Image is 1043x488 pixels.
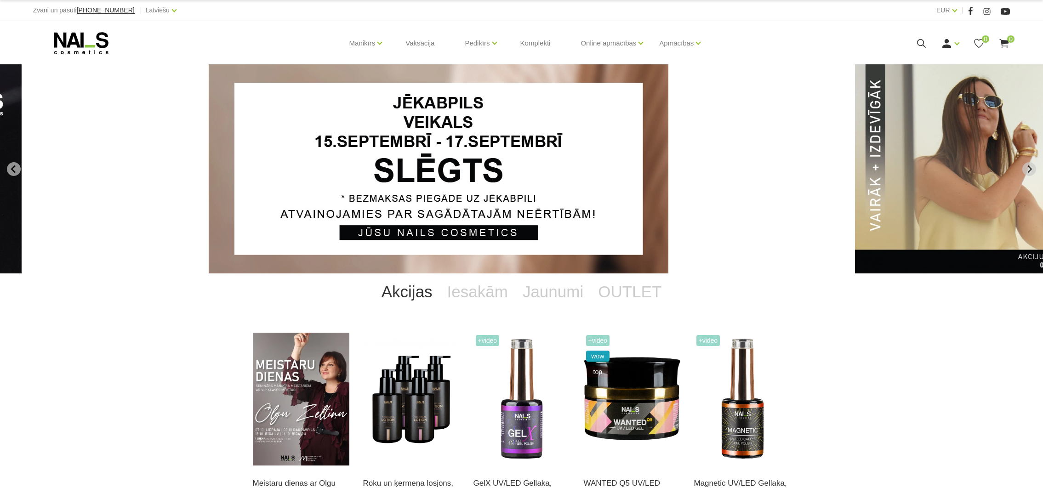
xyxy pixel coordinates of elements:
[659,25,694,62] a: Apmācības
[476,335,500,346] span: +Video
[973,38,985,49] a: 0
[77,7,135,14] a: [PHONE_NUMBER]
[363,333,460,465] img: BAROJOŠS roku un ķermeņa LOSJONSBALI COCONUT barojošs roku un ķermeņa losjons paredzēts jebkura t...
[998,38,1010,49] a: 0
[139,5,141,16] span: |
[982,35,989,43] span: 0
[513,21,558,65] a: Komplekti
[374,273,440,310] a: Akcijas
[581,25,636,62] a: Online apmācības
[515,273,591,310] a: Jaunumi
[586,335,610,346] span: +Video
[694,333,791,465] img: Ilgnoturīga gellaka, kas sastāv no metāla mikrodaļiņām, kuras īpaša magnēta ietekmē var pārvērst ...
[33,5,135,16] div: Zvani un pasūti
[586,351,610,362] span: wow
[591,273,669,310] a: OUTLET
[586,366,610,377] span: top
[1022,162,1036,176] button: Next slide
[209,64,834,273] li: 1 of 13
[473,333,570,465] img: Trīs vienā - bāze, tonis, tops (trausliem nagiem vēlams papildus lietot bāzi). Ilgnoturīga un int...
[1007,35,1015,43] span: 0
[440,273,515,310] a: Iesakām
[349,25,376,62] a: Manikīrs
[77,6,135,14] span: [PHONE_NUMBER]
[146,5,170,16] a: Latviešu
[936,5,950,16] a: EUR
[696,335,720,346] span: +Video
[253,333,349,465] img: ✨ Meistaru dienas ar Olgu Zeltiņu 2025 ✨🍂 RUDENS / Seminārs manikīra meistariem 🍂📍 Liepāja – 7. o...
[962,5,963,16] span: |
[7,162,21,176] button: Go to last slide
[584,333,680,465] img: Gels WANTED NAILS cosmetics tehniķu komanda ir radījusi gelu, kas ilgi jau ir katra meistara mekl...
[398,21,442,65] a: Vaksācija
[465,25,490,62] a: Pedikīrs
